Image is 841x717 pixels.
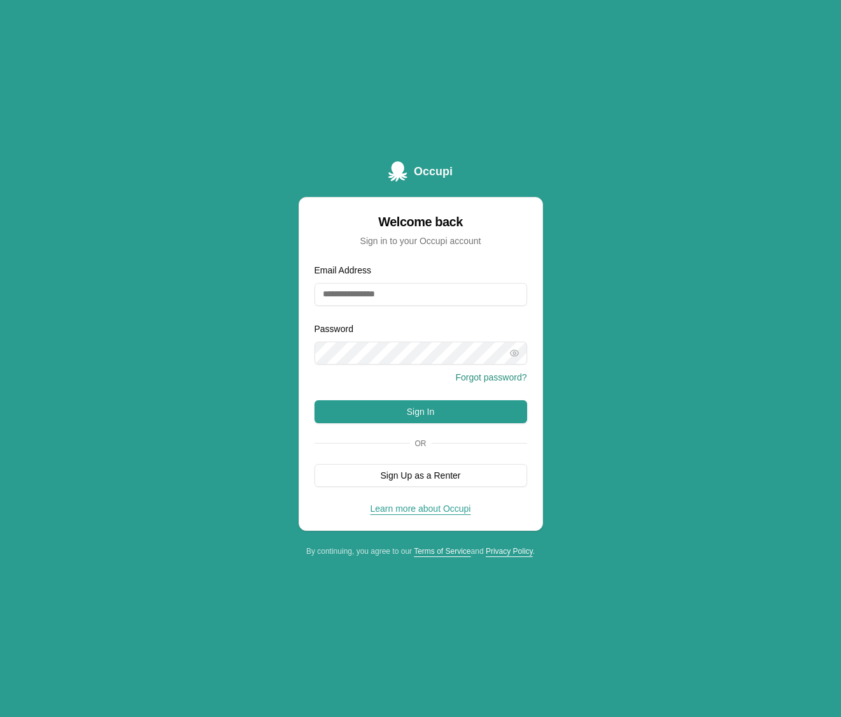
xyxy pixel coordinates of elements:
[486,547,533,556] a: Privacy Policy
[314,213,527,231] div: Welcome back
[371,503,471,514] a: Learn more about Occupi
[314,235,527,247] div: Sign in to your Occupi account
[314,324,353,334] label: Password
[414,547,470,556] a: Terms of Service
[414,163,453,180] span: Occupi
[299,546,543,556] div: By continuing, you agree to our and .
[314,265,371,275] label: Email Address
[455,371,527,384] button: Forgot password?
[314,464,527,487] button: Sign Up as a Renter
[388,161,453,182] a: Occupi
[410,438,432,449] span: Or
[314,400,527,423] button: Sign In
